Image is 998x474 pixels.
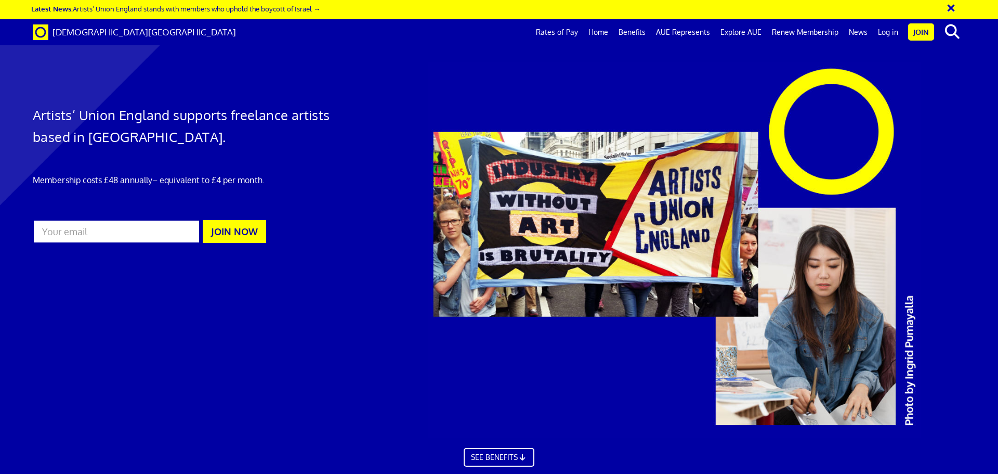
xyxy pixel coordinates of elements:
a: Renew Membership [767,19,844,45]
button: search [936,21,968,43]
button: JOIN NOW [203,220,266,243]
a: Log in [873,19,903,45]
h1: Artists’ Union England supports freelance artists based in [GEOGRAPHIC_DATA]. [33,104,333,148]
strong: Latest News: [31,4,73,13]
span: [DEMOGRAPHIC_DATA][GEOGRAPHIC_DATA] [52,27,236,37]
a: News [844,19,873,45]
a: Rates of Pay [531,19,583,45]
a: Brand [DEMOGRAPHIC_DATA][GEOGRAPHIC_DATA] [25,19,244,45]
p: Membership costs £48 annually – equivalent to £4 per month. [33,174,333,186]
a: Join [908,23,934,41]
a: AUE Represents [651,19,715,45]
input: Your email [33,220,200,244]
a: Home [583,19,613,45]
a: SEE BENEFITS [464,448,534,467]
a: Latest News:Artists’ Union England stands with members who uphold the boycott of Israel → [31,4,320,13]
a: Benefits [613,19,651,45]
a: Explore AUE [715,19,767,45]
